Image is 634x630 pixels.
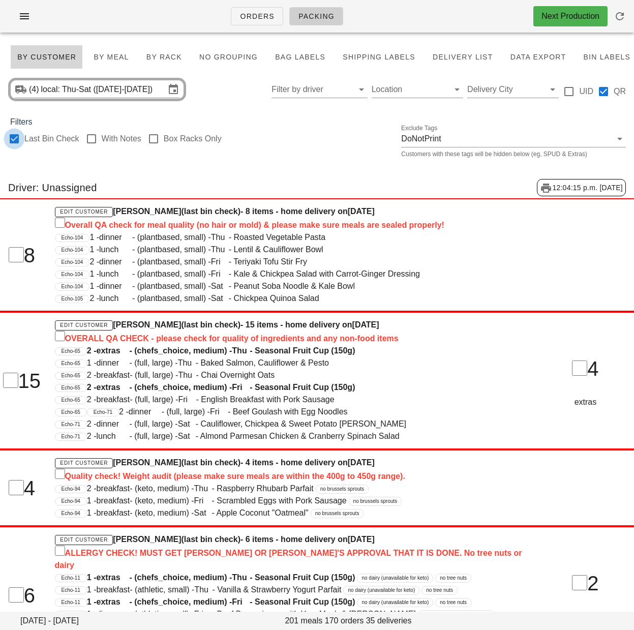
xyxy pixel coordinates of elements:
a: Edit Customer [55,207,113,217]
div: OVERALL QA CHECK - please check for quality of ingredients and any non-food items [55,331,526,345]
span: breakfast [97,394,130,406]
span: Echo-71 [62,433,80,440]
button: No grouping [193,45,264,69]
h4: [PERSON_NAME] - 4 items - home delivery on [55,457,526,483]
span: lunch [97,430,130,442]
span: Orders [239,12,275,20]
span: 2 - - (full, large) - - English Breakfast with Pork Sausage [87,395,335,404]
span: extras [97,572,130,584]
label: Last Bin Check [24,134,79,144]
h4: [PERSON_NAME] - 8 items - home delivery on [55,205,526,231]
span: Echo-104 [62,283,83,290]
span: Packing [298,12,335,20]
div: 2 [538,568,633,598]
span: 1 - - (chefs_choice, medium) - - Seasonal Fruit Cup (150g) [87,597,355,606]
span: dinner [129,406,162,418]
span: 1 - - (chefs_choice, medium) - - Seasonal Fruit Cup (150g) [87,573,355,582]
span: No grouping [199,53,258,61]
div: Next Production [541,10,599,22]
button: By Rack [140,45,189,69]
span: Fri [194,608,212,620]
button: Shipping Labels [336,45,422,69]
span: Data Export [510,53,566,61]
span: 1 - - (full, large) - - Baked Salmon, Cauliflower & Pesto [87,358,329,367]
div: Exclude TagsDoNotPrint [401,131,626,147]
span: [DATE] [348,458,375,467]
h4: [PERSON_NAME] - 15 items - home delivery on [55,319,526,345]
span: Echo-104 [62,259,83,266]
span: 1 - - (plantbased, small) - - Peanut Soba Noodle & Kale Bowl [89,282,355,290]
span: Thu [194,483,212,495]
span: Echo-94 [62,486,80,493]
div: Delivery City [467,81,559,98]
span: lunch [99,244,132,256]
a: Edit Customer [55,320,113,331]
span: dinner [99,280,132,292]
span: 2 - - (full, large) - - Almond Parmesan Chicken & Cranberry Spinach Salad [87,432,400,440]
span: 1 - - (athletic, small) - - Vanilla & Strawberry Yogurt Parfait [87,585,342,594]
span: dinner [97,357,130,369]
span: Edit Customer [59,209,108,215]
span: extras [97,381,130,394]
span: (last bin check) [181,207,240,216]
span: 2 - - (plantbased, small) - - Teriyaki Tofu Stir Fry [89,257,307,266]
span: Fri [232,381,250,394]
span: [DATE] [352,320,379,329]
span: Echo-104 [62,234,83,242]
span: 1 - - (keto, medium) - - Apple Coconut "Oatmeal" [87,508,309,517]
span: 1 - - (plantbased, small) - - Lentil & Cauliflower Bowl [89,245,323,254]
span: Edit Customer [59,460,108,466]
span: extras [97,596,130,608]
span: Bin Labels [583,53,630,61]
span: By Meal [93,53,129,61]
label: QR [614,86,626,97]
button: By Meal [87,45,135,69]
span: Edit Customer [59,537,108,543]
span: By Rack [146,53,182,61]
span: 1 - - (athletic, small) - - Beef Bourguignon with Yam Mash & [PERSON_NAME] [87,610,416,618]
span: Fri [178,394,196,406]
a: Orders [231,7,283,25]
span: 1 - - (keto, medium) - - Scrambled Eggs with Pork Sausage [87,496,347,505]
span: Fri [211,268,229,280]
label: Box Racks Only [164,134,222,144]
span: 2 - - (chefs_choice, medium) - - Seasonal Fruit Cup (150g) [87,346,355,355]
span: Sat [211,292,229,305]
span: Echo-65 [62,397,80,404]
span: extras [97,345,130,357]
span: 2 - - (keto, medium) - - Raspberry Rhubarb Parfait [87,484,314,493]
span: (last bin check) [181,458,240,467]
span: By Customer [17,53,76,61]
label: With Notes [102,134,141,144]
span: lunch [99,292,132,305]
span: Echo-65 [62,360,80,367]
span: lunch [99,268,132,280]
span: Sat [194,507,212,519]
span: Thu [194,584,212,596]
div: Quality check! Weight audit (please make sure meals are within the 400g to 450g range). [55,469,526,483]
span: breakfast [97,483,130,495]
span: Fri [232,596,250,608]
div: Filter by driver [271,81,367,98]
span: Echo-65 [62,348,80,355]
span: Shipping Labels [342,53,415,61]
span: Echo-105 [62,295,83,303]
span: Echo-65 [62,409,80,416]
span: dinner [99,256,132,268]
span: (last bin check) [181,535,240,544]
span: Delivery List [432,53,493,61]
div: (4) [29,84,41,95]
span: Echo-71 [94,409,112,416]
h4: [PERSON_NAME] - 6 items - home delivery on [55,533,526,572]
div: 4 [538,353,633,384]
span: Echo-104 [62,247,83,254]
span: 2 - - (full, large) - - Chai Overnight Oats [87,371,275,379]
span: Echo-65 [62,384,80,392]
span: breakfast [97,369,130,381]
span: Echo-65 [62,372,80,379]
span: Fri [211,256,229,268]
span: Sat [178,430,196,442]
button: Data Export [504,45,573,69]
span: Edit Customer [59,322,108,328]
a: Packing [289,7,343,25]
